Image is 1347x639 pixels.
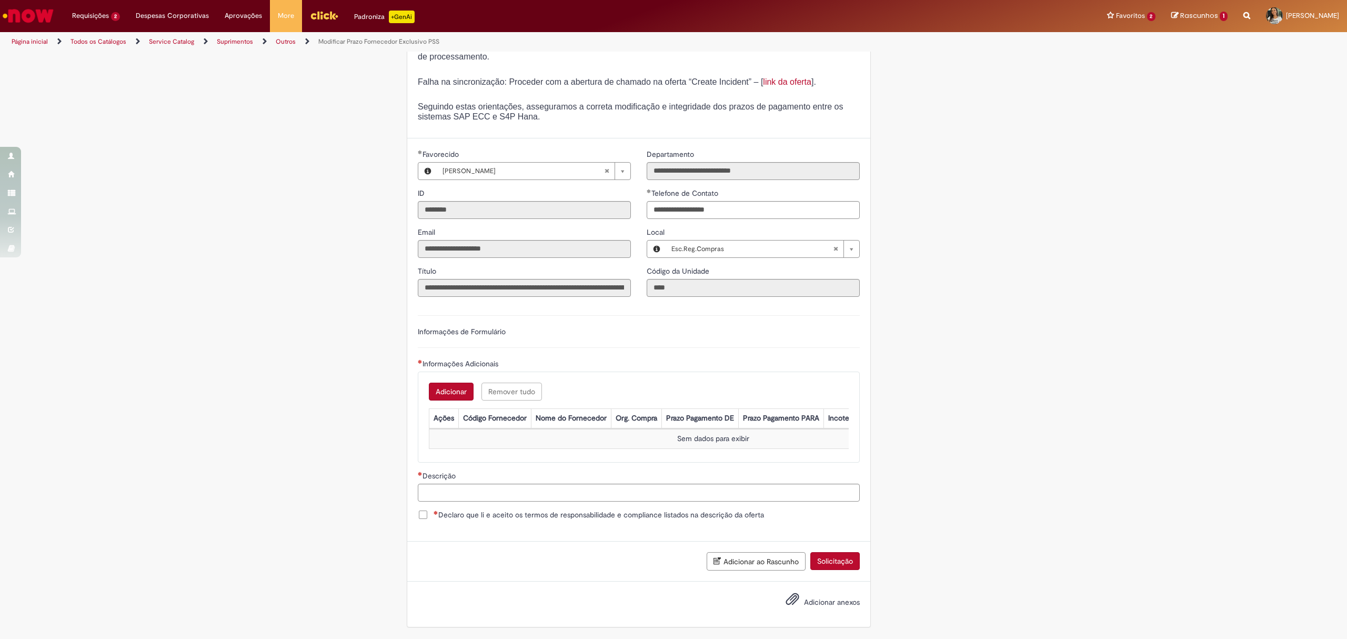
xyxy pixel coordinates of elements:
[71,37,126,46] a: Todos os Catálogos
[599,163,615,179] abbr: Limpar campo Favorecido
[1116,11,1145,21] span: Favoritos
[418,484,860,502] input: Descrição
[647,189,651,193] span: Obrigatório Preenchido
[418,227,437,237] label: Somente leitura - Email
[111,12,120,21] span: 2
[276,37,296,46] a: Outros
[651,188,720,198] span: Telefone de Contato
[671,241,833,257] span: Esc.Reg.Compras
[437,163,630,179] a: [PERSON_NAME]Limpar campo Favorecido
[783,590,802,614] button: Adicionar anexos
[418,472,423,476] span: Necessários
[12,37,48,46] a: Página inicial
[136,11,209,21] span: Despesas Corporativas
[823,408,866,428] th: Incoterms
[418,360,423,364] span: Necessários
[828,241,843,257] abbr: Limpar campo Local
[1180,11,1218,21] span: Rascunhos
[354,11,415,23] div: Padroniza
[418,77,860,97] p: Falha na sincronização: Proceder com a abertura de chamado na oferta “Create Incident” – [ ].
[1147,12,1156,21] span: 2
[423,471,458,481] span: Descrição
[149,37,194,46] a: Service Catalog
[458,408,531,428] th: Código Fornecedor
[278,11,294,21] span: More
[217,37,253,46] a: Suprimentos
[707,552,806,571] button: Adicionar ao Rascunho
[429,383,474,401] button: Add a row for Informações Adicionais
[418,266,438,276] label: Somente leitura - Título
[423,359,500,368] span: Informações Adicionais
[647,241,666,257] button: Local, Visualizar este registro Esc.Reg.Compras
[389,11,415,23] p: +GenAi
[72,11,109,21] span: Requisições
[418,279,631,297] input: Título
[1286,11,1339,20] span: [PERSON_NAME]
[763,77,811,86] a: link da oferta
[418,43,860,72] p: A interface dos prazos de pagamento do ECC para o S4 é automática, podendo levar até 1 dia útil, ...
[434,510,764,520] span: Declaro que li e aceito os termos de responsabilidade e compliance listados na descrição da oferta
[429,408,458,428] th: Ações
[318,37,439,46] a: Modificar Prazo Fornecedor Exclusivo PSS
[647,201,860,219] input: Telefone de Contato
[647,162,860,180] input: Departamento
[418,201,631,219] input: ID
[647,227,667,237] span: Local
[531,408,611,428] th: Nome do Fornecedor
[647,266,711,276] label: Somente leitura - Código da Unidade
[1,5,55,26] img: ServiceNow
[443,163,604,179] span: [PERSON_NAME]
[310,7,338,23] img: click_logo_yellow_360x200.png
[647,279,860,297] input: Código da Unidade
[423,149,461,159] span: Necessários - Favorecido
[661,408,738,428] th: Prazo Pagamento DE
[647,149,696,159] label: Somente leitura - Departamento
[611,408,661,428] th: Org. Compra
[418,163,437,179] button: Favorecido, Visualizar este registro Tayna Dos Santos Costa
[418,102,860,122] p: Seguindo estas orientações, asseguramos a correta modificação e integridade dos prazos de pagamen...
[1220,12,1228,21] span: 1
[804,597,860,607] span: Adicionar anexos
[418,150,423,154] span: Obrigatório Preenchido
[225,11,262,21] span: Aprovações
[418,240,631,258] input: Email
[810,552,860,570] button: Solicitação
[429,429,998,448] td: Sem dados para exibir
[434,511,438,515] span: Necessários
[418,327,506,336] label: Informações de Formulário
[418,188,427,198] label: Somente leitura - ID
[8,32,890,52] ul: Trilhas de página
[1171,11,1228,21] a: Rascunhos
[666,241,859,257] a: Esc.Reg.ComprasLimpar campo Local
[738,408,823,428] th: Prazo Pagamento PARA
